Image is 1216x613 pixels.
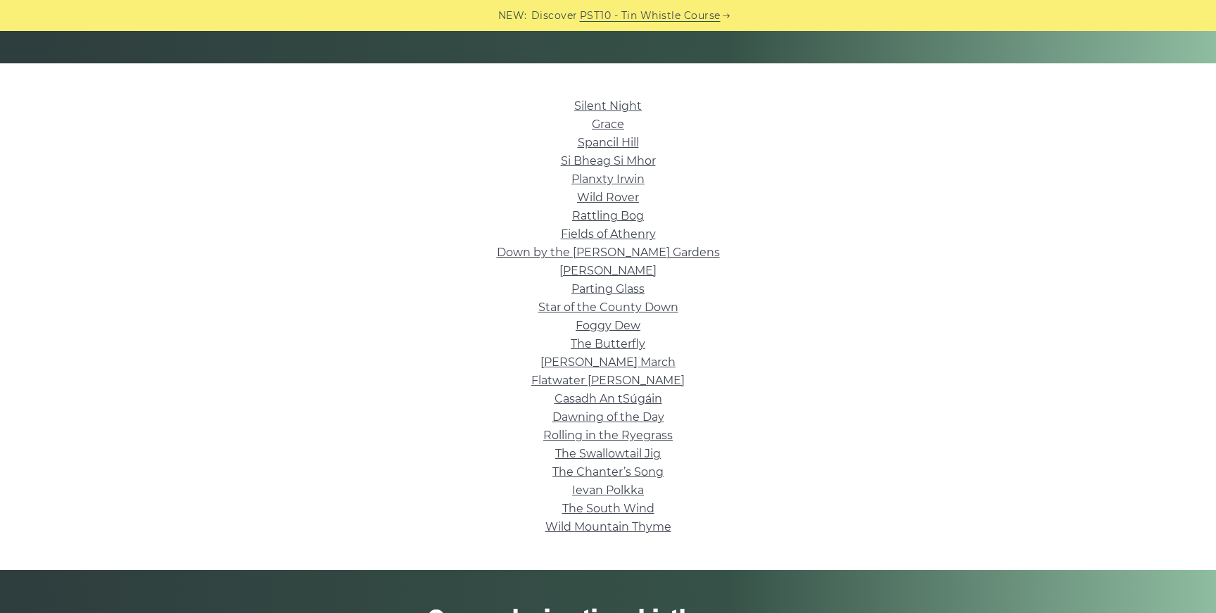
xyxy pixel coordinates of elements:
[540,355,676,369] a: [PERSON_NAME] March
[562,502,654,515] a: The South Wind
[559,264,657,277] a: [PERSON_NAME]
[592,118,624,131] a: Grace
[543,429,673,442] a: Rolling in the Ryegrass
[571,282,645,296] a: Parting Glass
[574,99,642,113] a: Silent Night
[561,154,656,168] a: Si­ Bheag Si­ Mhor
[531,8,578,24] span: Discover
[580,8,721,24] a: PST10 - Tin Whistle Course
[555,447,661,460] a: The Swallowtail Jig
[571,172,645,186] a: Planxty Irwin
[561,227,656,241] a: Fields of Athenry
[497,246,720,259] a: Down by the [PERSON_NAME] Gardens
[552,465,664,479] a: The Chanter’s Song
[572,484,644,497] a: Ievan Polkka
[578,136,639,149] a: Spancil Hill
[538,301,678,314] a: Star of the County Down
[498,8,527,24] span: NEW:
[531,374,685,387] a: Flatwater [PERSON_NAME]
[572,209,644,222] a: Rattling Bog
[576,319,640,332] a: Foggy Dew
[571,337,645,350] a: The Butterfly
[555,392,662,405] a: Casadh An tSúgáin
[577,191,639,204] a: Wild Rover
[552,410,664,424] a: Dawning of the Day
[545,520,671,533] a: Wild Mountain Thyme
